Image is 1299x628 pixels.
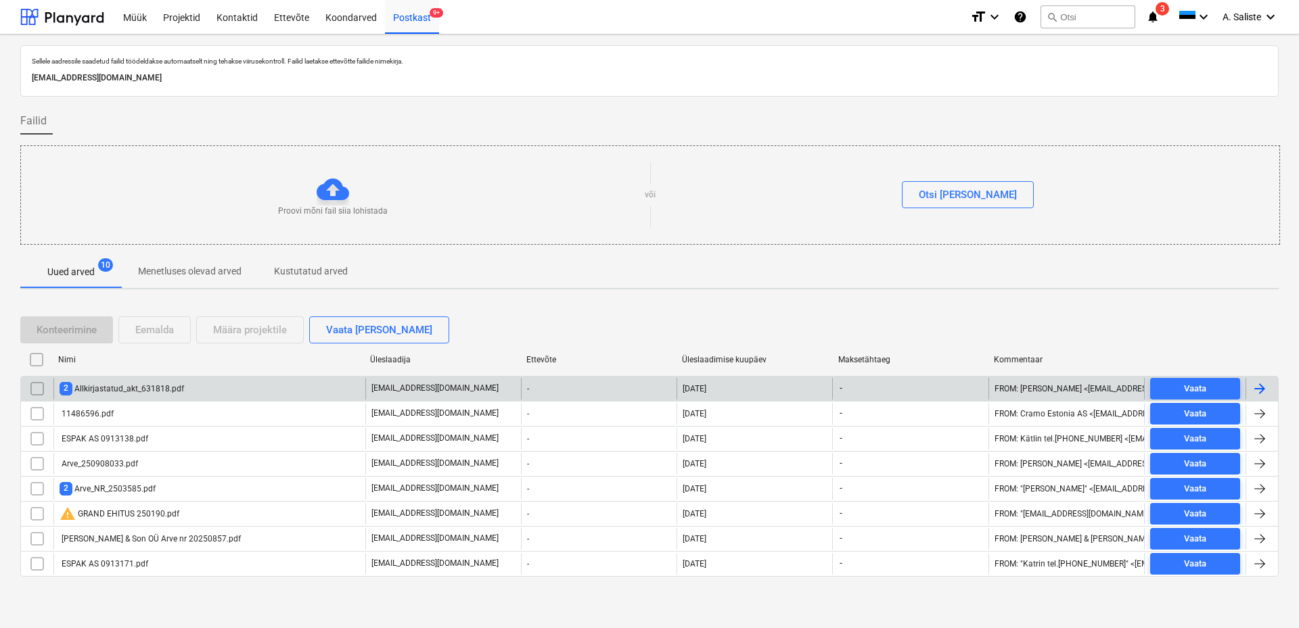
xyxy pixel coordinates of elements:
div: ESPAK AS 0913171.pdf [60,559,148,569]
span: search [1047,11,1057,22]
div: - [521,378,677,400]
div: 11486596.pdf [60,409,114,418]
div: - [521,528,677,550]
span: A. Saliste [1223,11,1261,22]
div: [DATE] [683,384,706,393]
span: 10 [98,258,113,272]
div: Vaata [1184,456,1206,472]
p: Kustutatud arved [274,264,348,279]
div: - [521,453,677,475]
div: Vaata [1184,481,1206,497]
div: [DATE] [683,534,706,544]
div: Vaata [1184,506,1206,522]
div: [DATE] [683,484,706,493]
div: Nimi [58,355,359,364]
p: [EMAIL_ADDRESS][DOMAIN_NAME] [32,71,1267,85]
p: [EMAIL_ADDRESS][DOMAIN_NAME] [371,483,499,494]
div: - [521,428,677,450]
p: [EMAIL_ADDRESS][DOMAIN_NAME] [371,458,499,469]
div: Otsi [PERSON_NAME] [919,186,1017,203]
i: keyboard_arrow_down [986,9,1003,25]
div: GRAND EHITUS 250190.pdf [60,506,179,522]
div: Vaata [PERSON_NAME] [326,321,432,339]
div: [DATE] [683,409,706,418]
div: Kommentaar [994,355,1139,364]
div: [DATE] [683,434,706,443]
div: Vaata [1184,406,1206,422]
div: - [521,403,677,425]
p: [EMAIL_ADDRESS][DOMAIN_NAME] [371,408,499,419]
div: Üleslaadija [370,355,516,364]
span: 9+ [430,8,443,18]
span: - [838,558,844,569]
p: [EMAIL_ADDRESS][DOMAIN_NAME] [371,558,499,569]
div: Maksetähtaeg [838,355,984,364]
div: [DATE] [683,509,706,518]
span: 3 [1156,2,1169,16]
span: - [838,533,844,544]
span: - [838,508,844,519]
i: keyboard_arrow_down [1195,9,1212,25]
iframe: Chat Widget [1231,563,1299,628]
button: Vaata [1150,503,1240,525]
p: [EMAIL_ADDRESS][DOMAIN_NAME] [371,433,499,444]
p: Sellele aadressile saadetud failid töödeldakse automaatselt ning tehakse viirusekontroll. Failid ... [32,57,1267,66]
button: Vaata [1150,428,1240,450]
i: keyboard_arrow_down [1262,9,1279,25]
span: Failid [20,113,47,129]
div: Arve_250908033.pdf [60,459,138,468]
div: [DATE] [683,459,706,468]
div: Allkirjastatud_akt_631818.pdf [60,382,184,395]
button: Vaata [1150,478,1240,500]
p: või [645,189,656,201]
div: Ettevõte [526,355,672,364]
span: 2 [60,482,72,495]
p: [EMAIL_ADDRESS][DOMAIN_NAME] [371,533,499,544]
button: Vaata [1150,453,1240,475]
button: Vaata [1150,378,1240,400]
div: - [521,478,677,500]
button: Otsi [1041,5,1135,28]
div: [PERSON_NAME] & Son OÜ Arve nr 20250857.pdf [60,534,241,544]
p: [EMAIL_ADDRESS][DOMAIN_NAME] [371,383,499,394]
p: Uued arved [47,265,95,279]
span: 2 [60,382,72,395]
p: [EMAIL_ADDRESS][DOMAIN_NAME] [371,508,499,519]
div: - [521,503,677,525]
div: Üleslaadimise kuupäev [682,355,827,364]
p: Menetluses olevad arved [138,264,242,279]
div: Vaata [1184,556,1206,572]
i: Abikeskus [1013,9,1027,25]
div: Vaata [1184,381,1206,397]
i: notifications [1146,9,1160,25]
div: Arve_NR_2503585.pdf [60,482,156,495]
span: - [838,483,844,494]
div: ESPAK AS 0913138.pdf [60,434,148,443]
span: - [838,383,844,394]
button: Vaata [1150,528,1240,550]
button: Vaata [1150,403,1240,425]
span: - [838,433,844,444]
div: - [521,553,677,575]
div: Vaata [1184,531,1206,547]
div: Vaata [1184,431,1206,447]
button: Otsi [PERSON_NAME] [902,181,1034,208]
i: format_size [970,9,986,25]
button: Vaata [PERSON_NAME] [309,316,449,343]
span: - [838,458,844,469]
p: Proovi mõni fail siia lohistada [278,206,388,217]
button: Vaata [1150,553,1240,575]
span: - [838,408,844,419]
span: warning [60,506,76,522]
div: [DATE] [683,559,706,569]
div: Proovi mõni fail siia lohistadavõiOtsi [PERSON_NAME] [20,145,1280,245]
